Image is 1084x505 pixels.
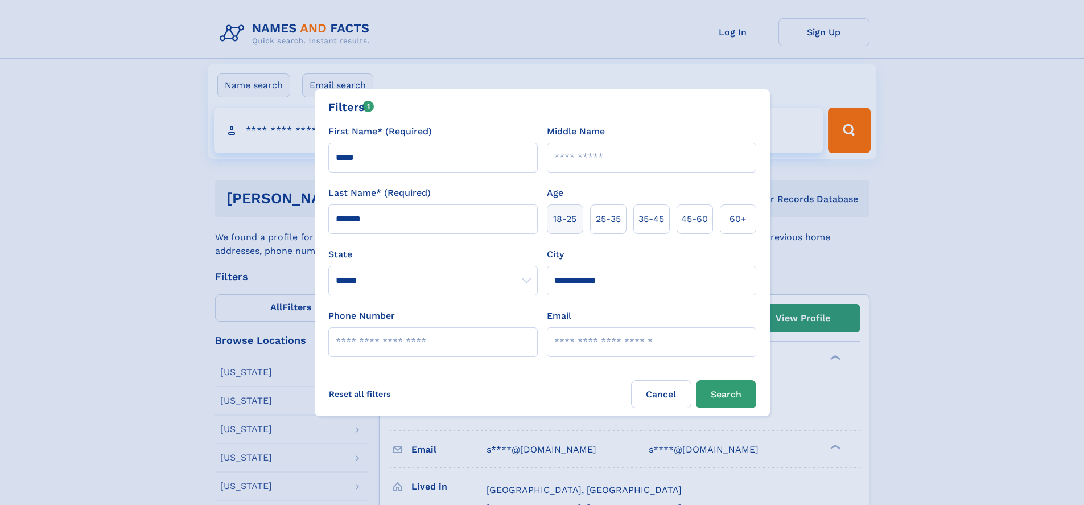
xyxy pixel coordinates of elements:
[547,125,605,138] label: Middle Name
[328,309,395,323] label: Phone Number
[322,380,398,408] label: Reset all filters
[696,380,756,408] button: Search
[681,212,708,226] span: 45‑60
[631,380,691,408] label: Cancel
[547,309,571,323] label: Email
[729,212,747,226] span: 60+
[328,98,374,116] div: Filters
[547,248,564,261] label: City
[638,212,664,226] span: 35‑45
[328,186,431,200] label: Last Name* (Required)
[553,212,576,226] span: 18‑25
[328,248,538,261] label: State
[596,212,621,226] span: 25‑35
[547,186,563,200] label: Age
[328,125,432,138] label: First Name* (Required)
